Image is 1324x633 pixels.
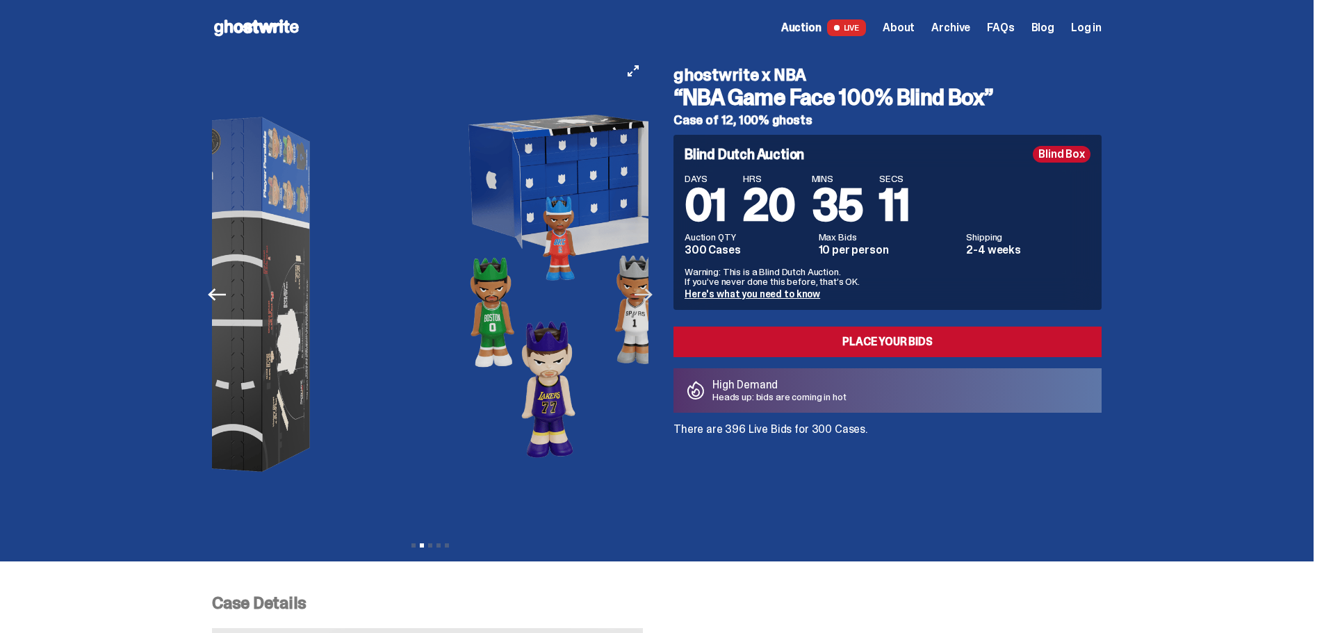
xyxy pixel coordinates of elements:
[1033,146,1090,163] div: Blind Box
[685,232,810,242] dt: Auction QTY
[819,232,958,242] dt: Max Bids
[685,245,810,256] dd: 300 Cases
[819,245,958,256] dd: 10 per person
[673,327,1102,357] a: Place your Bids
[685,267,1090,286] p: Warning: This is a Blind Dutch Auction. If you’ve never done this before, that’s OK.
[628,279,659,310] button: Next
[879,176,909,234] span: 11
[1031,22,1054,33] a: Blog
[625,63,641,79] button: View full-screen
[435,56,817,534] img: NBA-Hero-2.png
[428,543,432,548] button: View slide 3
[812,174,863,183] span: MINS
[1071,22,1102,33] a: Log in
[673,67,1102,83] h4: ghostwrite x NBA
[411,543,416,548] button: View slide 1
[420,543,424,548] button: View slide 2
[879,174,909,183] span: SECS
[445,543,449,548] button: View slide 5
[436,543,441,548] button: View slide 4
[987,22,1014,33] a: FAQs
[685,174,726,183] span: DAYS
[883,22,915,33] a: About
[212,595,1102,611] p: Case Details
[966,245,1090,256] dd: 2-4 weeks
[781,22,822,33] span: Auction
[827,19,867,36] span: LIVE
[712,379,847,391] p: High Demand
[673,114,1102,126] h5: Case of 12, 100% ghosts
[743,176,795,234] span: 20
[931,22,970,33] a: Archive
[685,176,726,234] span: 01
[812,176,863,234] span: 35
[685,288,820,300] a: Here's what you need to know
[712,392,847,402] p: Heads up: bids are coming in hot
[685,147,804,161] h4: Blind Dutch Auction
[673,424,1102,435] p: There are 396 Live Bids for 300 Cases.
[781,19,866,36] a: Auction LIVE
[673,86,1102,108] h3: “NBA Game Face 100% Blind Box”
[966,232,1090,242] dt: Shipping
[202,279,232,310] button: Previous
[743,174,795,183] span: HRS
